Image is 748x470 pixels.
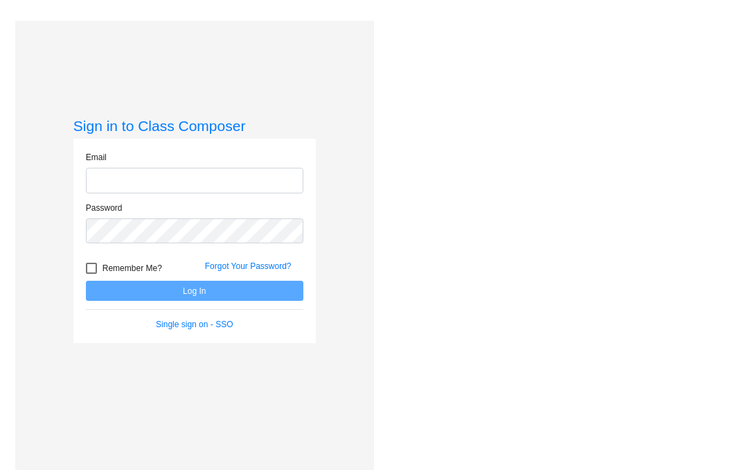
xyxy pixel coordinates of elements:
button: Log In [86,281,303,301]
h3: Sign in to Class Composer [73,117,316,134]
label: Password [86,202,123,214]
a: Forgot Your Password? [205,261,292,271]
label: Email [86,151,107,164]
a: Single sign on - SSO [156,320,233,329]
span: Remember Me? [103,260,162,277]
